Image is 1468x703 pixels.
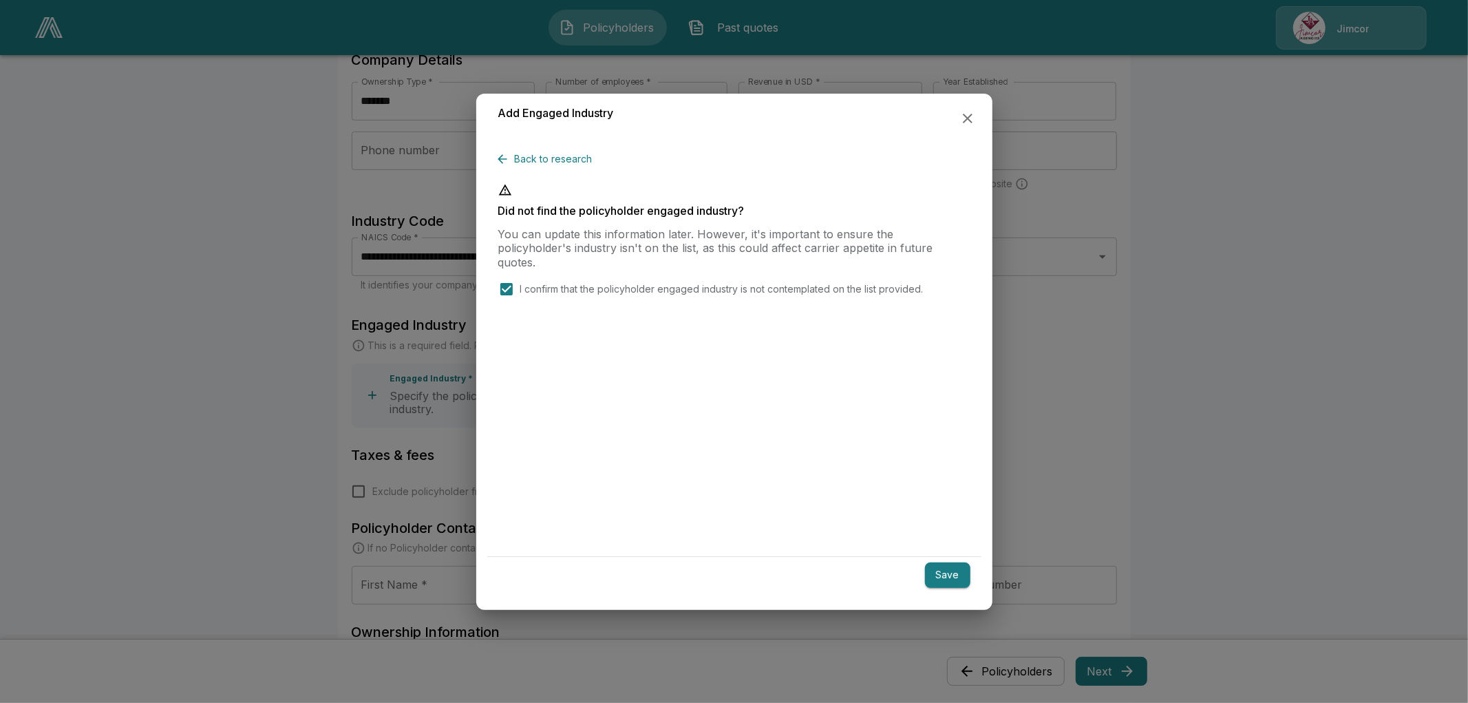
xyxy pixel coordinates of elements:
p: You can update this information later. However, it's important to ensure the policyholder's indus... [498,227,970,270]
p: I confirm that the policyholder engaged industry is not contemplated on the list provided. [520,282,924,296]
button: Back to research [498,147,598,172]
p: Did not find the policyholder engaged industry? [498,205,970,216]
h6: Add Engaged Industry [498,105,614,123]
button: Save [925,563,970,588]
